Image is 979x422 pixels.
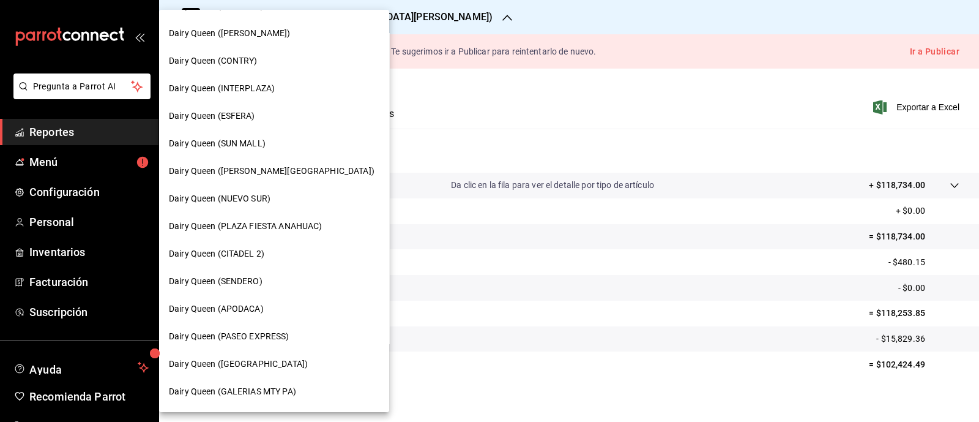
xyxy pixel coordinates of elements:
[159,295,389,323] div: Dairy Queen (APODACA)
[169,192,270,205] span: Dairy Queen (NUEVO SUR)
[159,75,389,102] div: Dairy Queen (INTERPLAZA)
[159,157,389,185] div: Dairy Queen ([PERSON_NAME][GEOGRAPHIC_DATA])
[169,303,264,315] span: Dairy Queen (APODACA)
[169,247,264,260] span: Dairy Queen (CITADEL 2)
[169,55,258,67] span: Dairy Queen (CONTRY)
[169,385,296,398] span: Dairy Queen (GALERIAS MTY PA)
[159,240,389,268] div: Dairy Queen (CITADEL 2)
[169,330,289,343] span: Dairy Queen (PASEO EXPRESS)
[169,137,266,150] span: Dairy Queen (SUN MALL)
[169,358,308,371] span: Dairy Queen ([GEOGRAPHIC_DATA])
[159,323,389,350] div: Dairy Queen (PASEO EXPRESS)
[169,27,291,40] span: Dairy Queen ([PERSON_NAME])
[159,185,389,213] div: Dairy Queen (NUEVO SUR)
[169,220,322,233] span: Dairy Queen (PLAZA FIESTA ANAHUAC)
[169,275,262,288] span: Dairy Queen (SENDERO)
[159,102,389,130] div: Dairy Queen (ESFERA)
[159,213,389,240] div: Dairy Queen (PLAZA FIESTA ANAHUAC)
[159,20,389,47] div: Dairy Queen ([PERSON_NAME])
[159,378,389,405] div: Dairy Queen (GALERIAS MTY PA)
[169,110,255,122] span: Dairy Queen (ESFERA)
[159,268,389,295] div: Dairy Queen (SENDERO)
[159,130,389,157] div: Dairy Queen (SUN MALL)
[159,350,389,378] div: Dairy Queen ([GEOGRAPHIC_DATA])
[169,165,374,178] span: Dairy Queen ([PERSON_NAME][GEOGRAPHIC_DATA])
[159,47,389,75] div: Dairy Queen (CONTRY)
[169,82,275,95] span: Dairy Queen (INTERPLAZA)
